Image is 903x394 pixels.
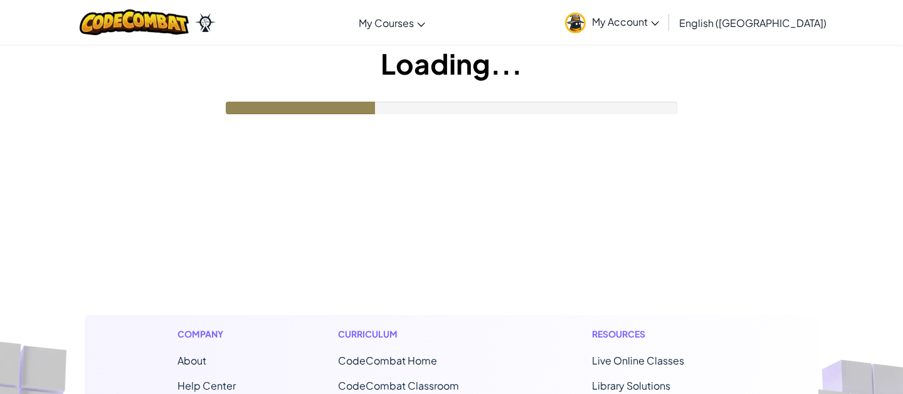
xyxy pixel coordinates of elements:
[195,13,215,32] img: Ozaria
[359,16,414,29] span: My Courses
[338,379,459,392] a: CodeCombat Classroom
[679,16,826,29] span: English ([GEOGRAPHIC_DATA])
[592,354,684,367] a: Live Online Classes
[565,13,586,33] img: avatar
[592,379,670,392] a: Library Solutions
[592,327,726,341] h1: Resources
[177,379,236,392] a: Help Center
[338,327,490,341] h1: Curriculum
[177,354,206,367] a: About
[177,327,236,341] h1: Company
[352,6,431,40] a: My Courses
[80,9,189,35] img: CodeCombat logo
[592,15,659,28] span: My Account
[338,354,437,367] span: CodeCombat Home
[559,3,665,42] a: My Account
[673,6,833,40] a: English ([GEOGRAPHIC_DATA])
